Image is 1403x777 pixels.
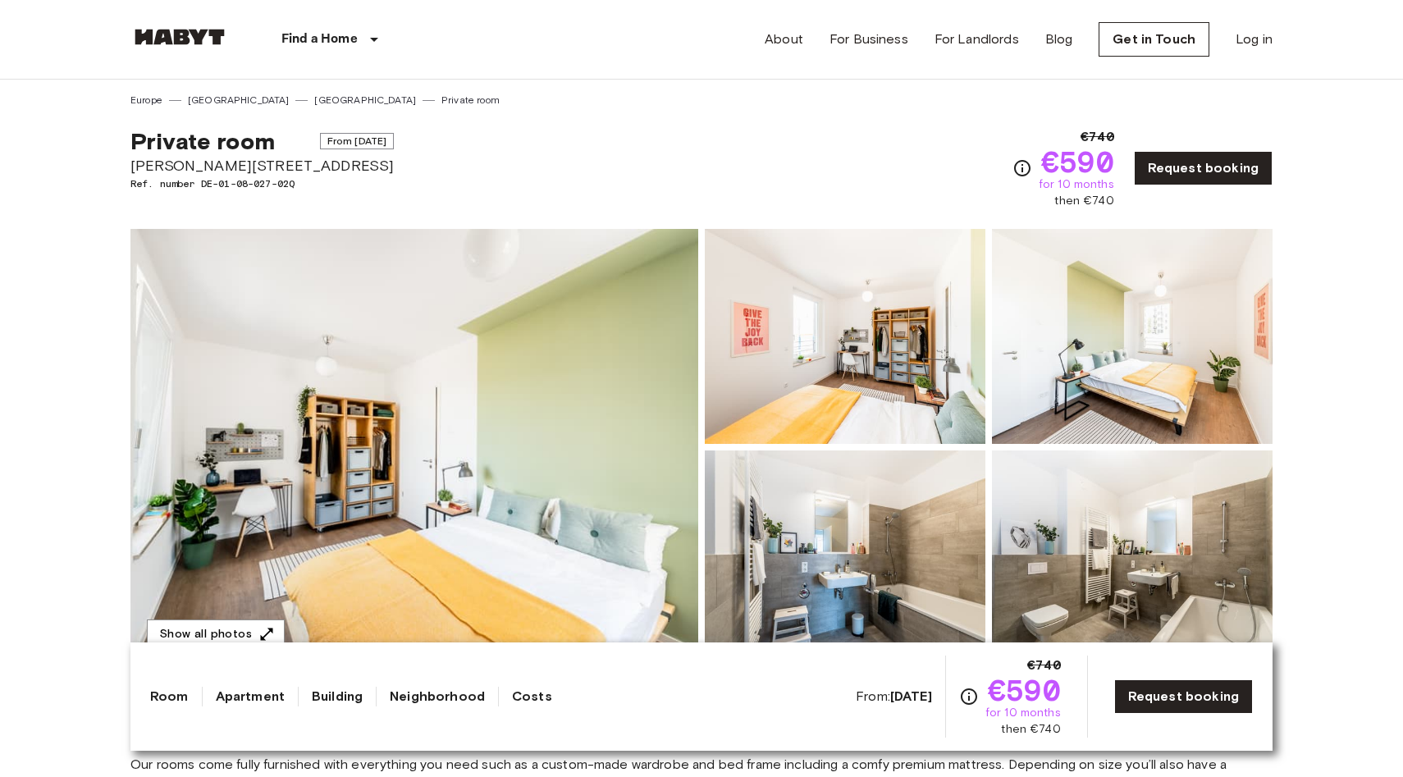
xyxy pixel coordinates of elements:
p: Find a Home [281,30,358,49]
span: then €740 [1054,193,1113,209]
img: Picture of unit DE-01-08-027-02Q [705,229,985,444]
a: For Landlords [935,30,1019,49]
a: Blog [1045,30,1073,49]
img: Picture of unit DE-01-08-027-02Q [992,450,1273,665]
span: then €740 [1001,721,1060,738]
a: Costs [512,687,552,706]
img: Marketing picture of unit DE-01-08-027-02Q [130,229,698,665]
svg: Check cost overview for full price breakdown. Please note that discounts apply to new joiners onl... [959,687,979,706]
img: Picture of unit DE-01-08-027-02Q [992,229,1273,444]
svg: Check cost overview for full price breakdown. Please note that discounts apply to new joiners onl... [1012,158,1032,178]
a: [GEOGRAPHIC_DATA] [188,93,290,107]
span: for 10 months [1039,176,1114,193]
span: €740 [1081,127,1114,147]
a: [GEOGRAPHIC_DATA] [314,93,416,107]
a: Private room [441,93,500,107]
span: Ref. number DE-01-08-027-02Q [130,176,394,191]
span: From: [856,688,932,706]
span: €590 [988,675,1061,705]
span: [PERSON_NAME][STREET_ADDRESS] [130,155,394,176]
a: Neighborhood [390,687,485,706]
span: From [DATE] [320,133,395,149]
img: Habyt [130,29,229,45]
button: Show all photos [147,619,285,650]
span: €740 [1027,656,1061,675]
a: Request booking [1134,151,1273,185]
a: Europe [130,93,162,107]
a: Log in [1236,30,1273,49]
span: €590 [1041,147,1114,176]
a: Request booking [1114,679,1253,714]
a: About [765,30,803,49]
span: Private room [130,127,275,155]
a: For Business [829,30,908,49]
a: Room [150,687,189,706]
span: for 10 months [985,705,1061,721]
img: Picture of unit DE-01-08-027-02Q [705,450,985,665]
a: Get in Touch [1099,22,1209,57]
b: [DATE] [890,688,932,704]
a: Apartment [216,687,285,706]
a: Building [312,687,363,706]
